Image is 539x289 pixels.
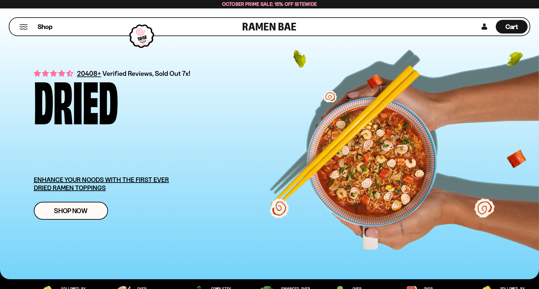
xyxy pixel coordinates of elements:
span: Cart [505,23,518,31]
span: Verified Reviews, Sold Out 7x! [102,69,191,77]
div: Dried [34,77,118,121]
button: Mobile Menu Trigger [19,24,28,30]
span: Shop Now [54,207,88,214]
a: Shop [38,20,52,34]
div: Cart [496,18,528,35]
a: Shop Now [34,202,108,220]
span: October Prime Sale: 15% off Sitewide [222,1,317,7]
span: Shop [38,22,52,31]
